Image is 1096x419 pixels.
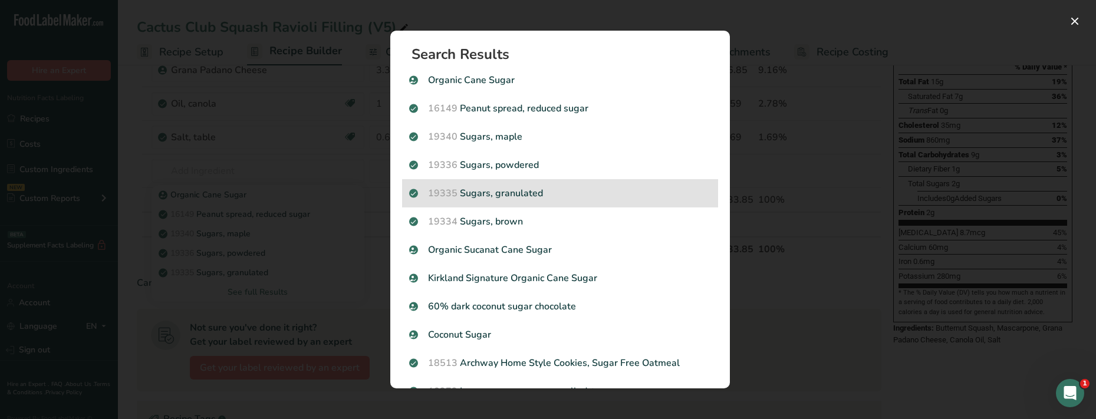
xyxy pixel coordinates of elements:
span: 19336 [428,159,458,171]
p: Archway Home Style Cookies, Sugar Free Oatmeal [409,356,711,370]
p: Peanut spread, reduced sugar [409,101,711,116]
p: Organic Sucanat Cane Sugar [409,243,711,257]
span: 19334 [428,215,458,228]
iframe: Intercom live chat [1056,379,1084,407]
span: 1 [1080,379,1090,388]
p: Sugars, granulated [409,186,711,200]
p: Organic Cane Sugar [409,73,711,87]
p: Sugars, brown [409,215,711,229]
span: 16149 [428,102,458,115]
span: 19340 [428,130,458,143]
span: 19335 [428,187,458,200]
span: 18272 [428,385,458,398]
p: Kirkland Signature Organic Cane Sugar [409,271,711,285]
p: Ice cream cones, sugar, rolled-type [409,384,711,398]
p: Sugars, maple [409,130,711,144]
p: 60% dark coconut sugar chocolate [409,299,711,314]
h1: Search Results [412,47,718,61]
p: Coconut Sugar [409,328,711,342]
p: Sugars, powdered [409,158,711,172]
span: 18513 [428,357,458,369]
